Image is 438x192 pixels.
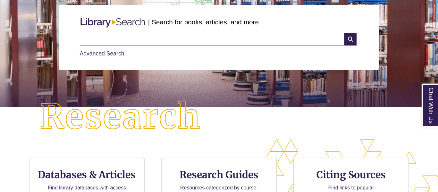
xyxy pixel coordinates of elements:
[167,169,271,181] h3: Research Guides
[312,169,390,181] h3: Citing Sources
[412,81,436,90] a: Back to Top
[22,83,219,151] img: Research
[80,50,124,57] a: Advanced Search
[148,17,259,27] p: | Search for books, articles, and more
[35,169,139,181] h3: Databases & Articles
[344,33,357,46] i: Search
[77,15,148,30] img: Libary Search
